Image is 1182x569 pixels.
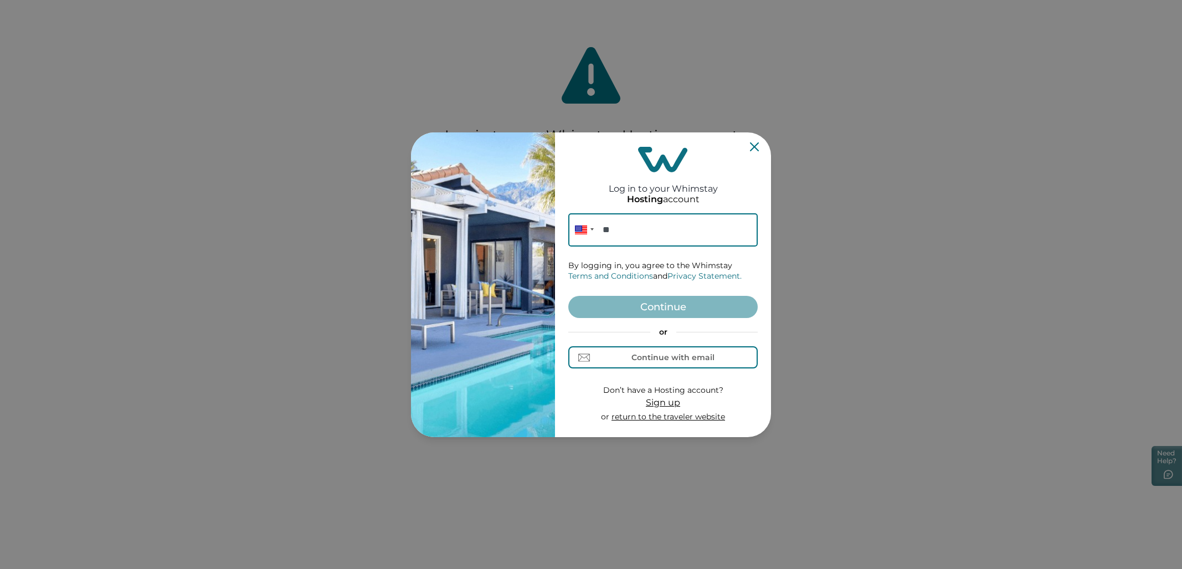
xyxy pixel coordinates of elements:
button: Continue [568,296,758,318]
p: Hosting [627,194,663,205]
p: or [601,412,725,423]
p: account [627,194,700,205]
button: Continue with email [568,346,758,368]
a: Privacy Statement. [667,271,742,281]
p: By logging in, you agree to the Whimstay and [568,260,758,282]
h2: Log in to your Whimstay [609,172,718,194]
span: Sign up [646,397,680,408]
img: auth-banner [411,132,555,437]
div: Continue with email [631,353,715,362]
a: Terms and Conditions [568,271,653,281]
img: login-logo [638,147,688,172]
button: Close [750,142,759,151]
a: return to the traveler website [611,412,725,422]
div: United States: + 1 [568,213,597,247]
p: Don’t have a Hosting account? [601,385,725,396]
p: or [568,327,758,338]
